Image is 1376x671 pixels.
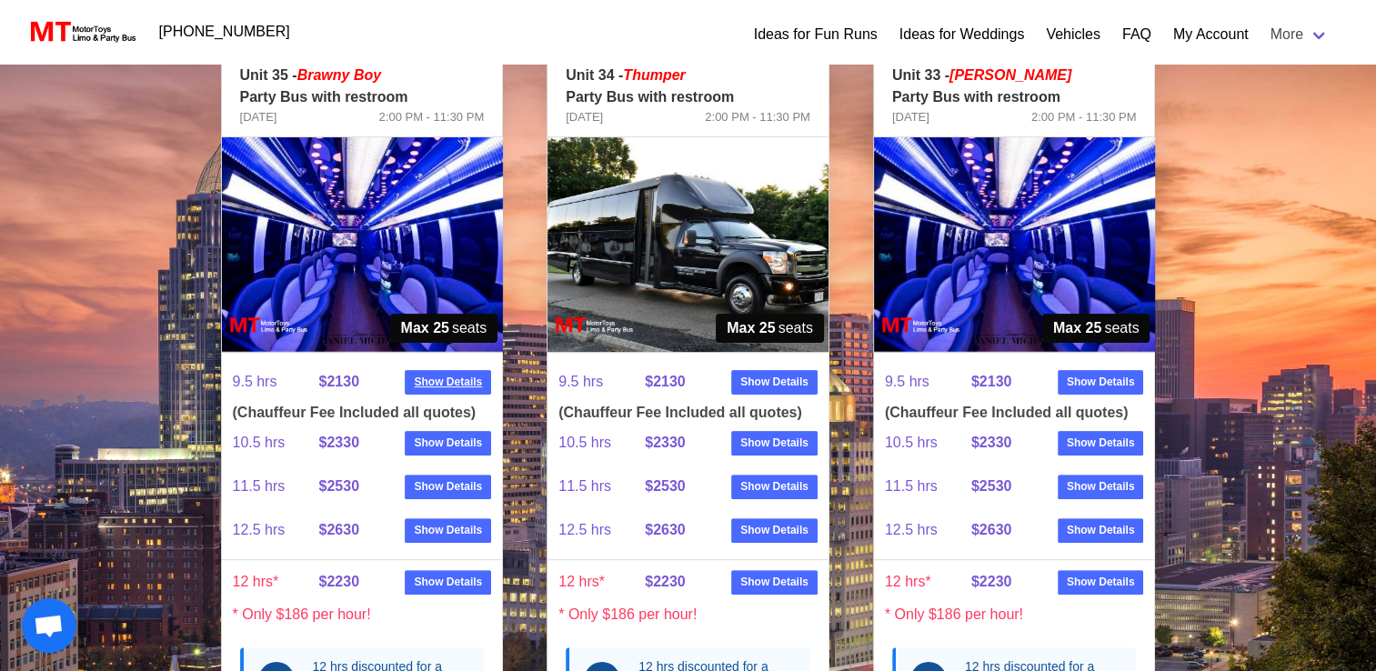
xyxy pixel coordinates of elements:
[899,24,1025,45] a: Ideas for Weddings
[318,522,359,537] strong: $2630
[971,522,1012,537] strong: $2630
[414,574,482,590] strong: Show Details
[558,508,645,552] span: 12.5 hrs
[1260,16,1340,53] a: More
[148,14,301,50] a: [PHONE_NUMBER]
[645,374,686,389] strong: $2130
[222,137,503,352] img: 35%2002.jpg
[318,435,359,450] strong: $2330
[705,108,810,126] span: 2:00 PM - 11:30 PM
[1067,478,1135,495] strong: Show Details
[558,360,645,404] span: 9.5 hrs
[1031,108,1137,126] span: 2:00 PM - 11:30 PM
[1046,24,1100,45] a: Vehicles
[390,314,498,343] span: seats
[1042,314,1150,343] span: seats
[885,404,1144,421] h4: (Chauffeur Fee Included all quotes)
[874,604,1155,626] p: * Only $186 per hour!
[297,67,381,83] em: Brawny Boy
[240,65,485,86] p: Unit 35 -
[645,574,686,589] strong: $2230
[892,86,1137,108] p: Party Bus with restroom
[414,478,482,495] strong: Show Details
[22,598,76,653] div: Open chat
[379,108,485,126] span: 2:00 PM - 11:30 PM
[233,421,319,465] span: 10.5 hrs
[740,478,809,495] strong: Show Details
[566,86,810,108] p: Party Bus with restroom
[318,574,359,589] strong: $2230
[645,435,686,450] strong: $2330
[740,574,809,590] strong: Show Details
[233,404,492,421] h4: (Chauffeur Fee Included all quotes)
[727,317,775,339] strong: Max 25
[740,522,809,538] strong: Show Details
[1067,435,1135,451] strong: Show Details
[318,374,359,389] strong: $2130
[558,404,818,421] h4: (Chauffeur Fee Included all quotes)
[240,86,485,108] p: Party Bus with restroom
[558,465,645,508] span: 11.5 hrs
[892,65,1137,86] p: Unit 33 -
[971,478,1012,494] strong: $2530
[566,65,810,86] p: Unit 34 -
[233,360,319,404] span: 9.5 hrs
[240,108,277,126] span: [DATE]
[645,522,686,537] strong: $2630
[547,137,829,352] img: 34%2001.jpg
[1067,574,1135,590] strong: Show Details
[1122,24,1151,45] a: FAQ
[233,465,319,508] span: 11.5 hrs
[401,317,449,339] strong: Max 25
[414,374,482,390] strong: Show Details
[885,508,971,552] span: 12.5 hrs
[414,522,482,538] strong: Show Details
[414,435,482,451] strong: Show Details
[885,421,971,465] span: 10.5 hrs
[874,137,1155,352] img: 33%2002.jpg
[754,24,878,45] a: Ideas for Fun Runs
[740,374,809,390] strong: Show Details
[25,19,137,45] img: MotorToys Logo
[233,560,319,604] span: 12 hrs*
[949,67,1071,83] em: [PERSON_NAME]
[558,560,645,604] span: 12 hrs*
[716,314,824,343] span: seats
[885,560,971,604] span: 12 hrs*
[233,508,319,552] span: 12.5 hrs
[222,604,503,626] p: * Only $186 per hour!
[971,574,1012,589] strong: $2230
[645,478,686,494] strong: $2530
[971,374,1012,389] strong: $2130
[885,465,971,508] span: 11.5 hrs
[971,435,1012,450] strong: $2330
[558,421,645,465] span: 10.5 hrs
[885,360,971,404] span: 9.5 hrs
[1067,522,1135,538] strong: Show Details
[623,67,685,83] em: Thumper
[547,604,829,626] p: * Only $186 per hour!
[1053,317,1101,339] strong: Max 25
[1173,24,1249,45] a: My Account
[566,108,603,126] span: [DATE]
[740,435,809,451] strong: Show Details
[1067,374,1135,390] strong: Show Details
[892,108,929,126] span: [DATE]
[318,478,359,494] strong: $2530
